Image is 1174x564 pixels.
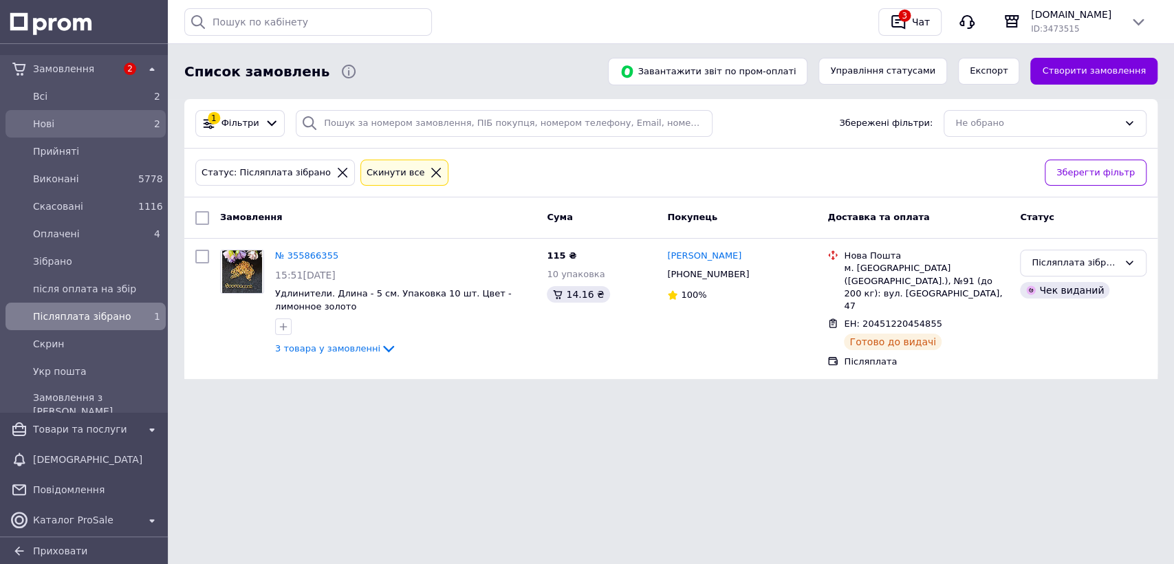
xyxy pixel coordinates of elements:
span: Виконані [33,172,133,186]
span: Замовлення з [PERSON_NAME] [33,391,160,418]
button: Завантажити звіт по пром-оплаті [608,58,807,85]
span: Прийняті [33,144,160,158]
span: 15:51[DATE] [275,270,336,281]
span: 2 [154,118,160,129]
input: Пошук за номером замовлення, ПІБ покупця, номером телефону, Email, номером накладної [296,110,713,137]
img: Фото товару [222,250,262,293]
div: [PHONE_NUMBER] [664,265,752,283]
span: Всi [33,89,133,103]
span: 1 [154,311,160,322]
input: Пошук по кабінету [184,8,432,36]
span: 10 упаковка [547,269,605,279]
span: Замовлення [220,212,282,222]
span: після оплата на збір [33,282,160,296]
span: Фільтри [221,117,259,130]
span: Каталог ProSale [33,513,138,527]
span: Нові [33,117,133,131]
span: [DEMOGRAPHIC_DATA] [33,453,160,466]
span: Cума [547,212,572,222]
button: 3Чат [878,8,942,36]
span: Замовлення [33,62,116,76]
span: Товари та послуги [33,422,138,436]
a: Створити замовлення [1030,58,1157,85]
div: Післяплата [844,356,1009,368]
div: Післяплата зібрано [1032,256,1118,270]
button: Експорт [958,58,1020,85]
span: Статус [1020,212,1054,222]
span: Скрин [33,337,160,351]
a: Удлинители. Длина - 5 см. Упаковка 10 шт. Цвет - лимонное золото [275,288,512,312]
button: Управління статусами [818,58,947,85]
a: 3 товара у замовленні [275,343,397,354]
span: 4 [154,228,160,239]
span: Список замовлень [184,62,329,82]
a: [PERSON_NAME] [667,250,741,263]
span: 115 ₴ [547,250,576,261]
span: 100% [681,290,706,300]
div: 14.16 ₴ [547,286,609,303]
span: ID: 3473515 [1031,24,1079,34]
span: 2 [154,91,160,102]
span: Оплачені [33,227,133,241]
div: 1 [208,112,220,124]
div: Cкинути все [364,166,428,180]
span: ЕН: 20451220454855 [844,318,942,329]
span: 5778 [138,173,163,184]
span: Післяплата зібрано [33,310,133,323]
div: м. [GEOGRAPHIC_DATA] ([GEOGRAPHIC_DATA].), №91 (до 200 кг): вул. [GEOGRAPHIC_DATA], 47 [844,262,1009,312]
span: Покупець [667,212,717,222]
span: Скасовані [33,199,133,213]
span: Повідомлення [33,483,160,497]
span: Зібрано [33,254,160,268]
a: Фото товару [220,250,264,294]
span: Зберегти фільтр [1056,166,1135,180]
div: Статус: Післяплата зібрано [199,166,334,180]
span: Збережені фільтри: [839,117,933,130]
span: Укр пошта [33,365,160,378]
span: Доставка та оплата [827,212,929,222]
div: Чат [909,12,933,32]
span: Приховати [33,545,87,556]
div: Готово до видачі [844,334,942,350]
span: [DOMAIN_NAME] [1031,8,1119,21]
span: 3 товара у замовленні [275,343,380,354]
span: 2 [124,63,136,75]
button: Зберегти фільтр [1045,160,1146,186]
span: 1116 [138,201,163,212]
div: Нова Пошта [844,250,1009,262]
div: Чек виданий [1020,282,1109,299]
a: № 355866355 [275,250,338,261]
div: Не обрано [955,116,1118,131]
